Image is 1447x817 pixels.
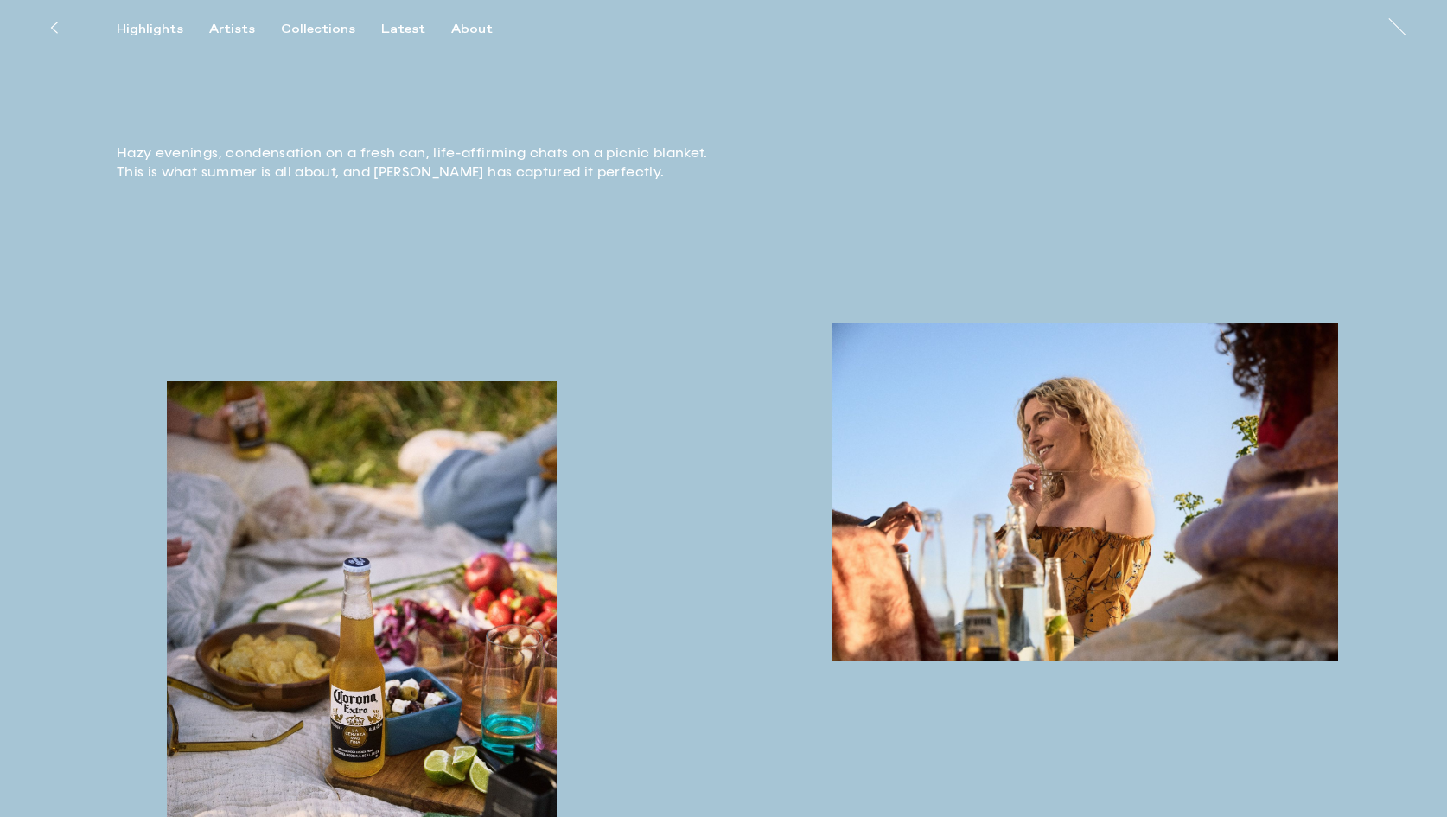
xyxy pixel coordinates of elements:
[381,22,451,37] button: Latest
[451,22,519,37] button: About
[281,22,355,37] div: Collections
[451,22,493,37] div: About
[209,22,281,37] button: Artists
[117,144,722,182] p: Hazy evenings, condensation on a fresh can, life-affirming chats on a picnic blanket. This is wha...
[117,22,183,37] div: Highlights
[281,22,381,37] button: Collections
[117,22,209,37] button: Highlights
[381,22,425,37] div: Latest
[209,22,255,37] div: Artists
